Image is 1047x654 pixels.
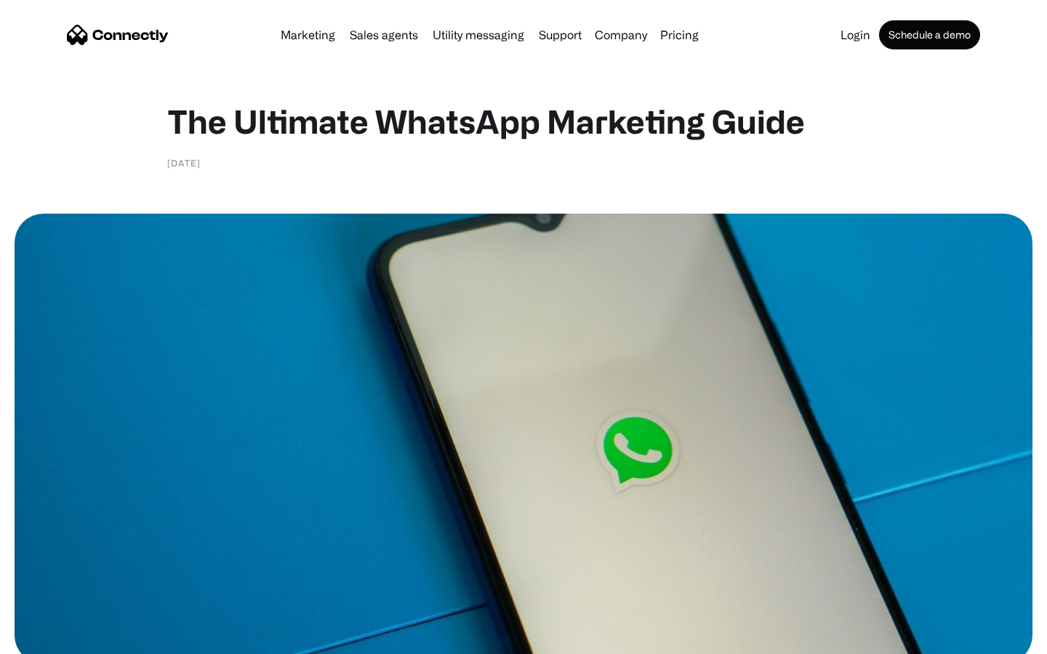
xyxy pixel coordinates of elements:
[275,29,341,41] a: Marketing
[879,20,980,49] a: Schedule a demo
[533,29,587,41] a: Support
[654,29,705,41] a: Pricing
[167,102,880,141] h1: The Ultimate WhatsApp Marketing Guide
[167,156,201,170] div: [DATE]
[344,29,424,41] a: Sales agents
[835,29,876,41] a: Login
[427,29,530,41] a: Utility messaging
[595,25,647,45] div: Company
[29,629,87,649] ul: Language list
[15,629,87,649] aside: Language selected: English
